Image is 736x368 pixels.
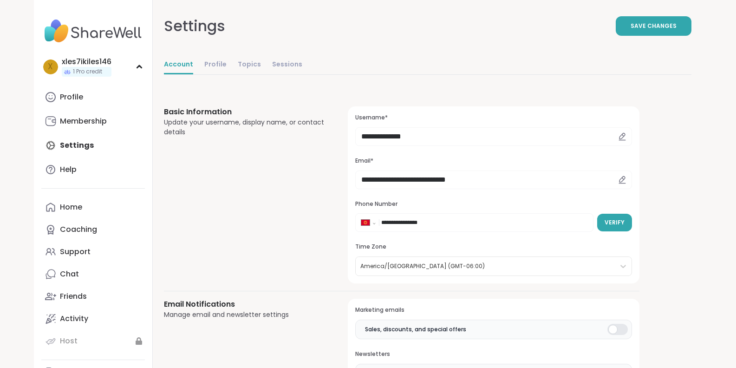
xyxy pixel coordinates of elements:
[60,224,97,235] div: Coaching
[41,196,145,218] a: Home
[272,56,302,74] a: Sessions
[616,16,691,36] button: Save Changes
[60,92,83,102] div: Profile
[355,200,632,208] h3: Phone Number
[60,314,88,324] div: Activity
[41,285,145,308] a: Friends
[41,241,145,263] a: Support
[164,106,326,118] h3: Basic Information
[41,15,145,47] img: ShareWell Nav Logo
[41,110,145,132] a: Membership
[41,263,145,285] a: Chat
[355,243,632,251] h3: Time Zone
[41,86,145,108] a: Profile
[355,114,632,122] h3: Username*
[355,306,632,314] h3: Marketing emails
[60,202,82,212] div: Home
[41,330,145,352] a: Host
[164,56,193,74] a: Account
[238,56,261,74] a: Topics
[355,157,632,165] h3: Email*
[605,218,625,227] span: Verify
[41,308,145,330] a: Activity
[365,325,466,334] span: Sales, discounts, and special offers
[60,247,91,257] div: Support
[355,350,632,358] h3: Newsletters
[164,15,225,37] div: Settings
[164,310,326,320] div: Manage email and newsletter settings
[631,22,677,30] span: Save Changes
[41,158,145,181] a: Help
[60,336,78,346] div: Host
[164,299,326,310] h3: Email Notifications
[73,68,102,76] span: 1 Pro credit
[597,214,632,231] button: Verify
[164,118,326,137] div: Update your username, display name, or contact details
[60,269,79,279] div: Chat
[60,116,107,126] div: Membership
[48,61,53,73] span: x
[62,57,111,67] div: xles7ikiles146
[41,218,145,241] a: Coaching
[204,56,227,74] a: Profile
[60,291,87,302] div: Friends
[60,164,77,175] div: Help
